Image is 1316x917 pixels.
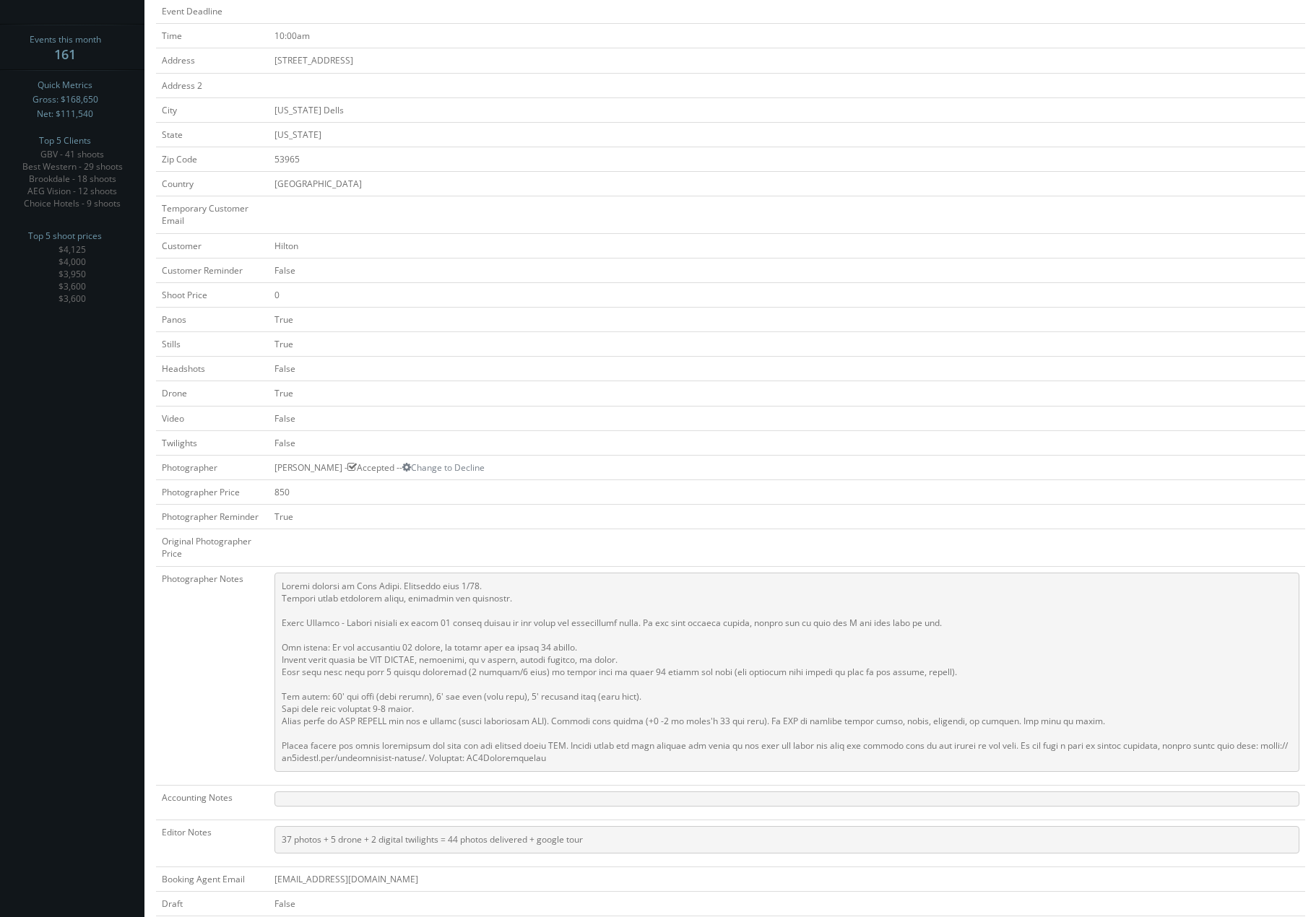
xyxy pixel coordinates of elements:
span: Net: $111,540 [37,107,93,121]
td: Video [156,406,269,430]
td: Customer [156,233,269,258]
td: True [269,381,1305,406]
td: 53965 [269,147,1305,171]
td: Zip Code [156,147,269,171]
td: 10:00am [269,24,1305,48]
td: False [269,357,1305,381]
td: [STREET_ADDRESS] [269,48,1305,73]
td: Shoot Price [156,282,269,307]
pre: 37 photos + 5 drone + 2 digital twilights = 44 photos delivered + google tour [274,826,1299,853]
td: Editor Notes [156,820,269,866]
td: Address 2 [156,73,269,97]
td: Booking Agent Email [156,866,269,891]
span: Quick Metrics [38,78,92,92]
td: Stills [156,332,269,357]
span: Events this month [30,32,101,47]
td: Drone [156,381,269,406]
td: Country [156,172,269,196]
td: State [156,122,269,147]
td: [GEOGRAPHIC_DATA] [269,172,1305,196]
td: [US_STATE] [269,122,1305,147]
strong: 161 [54,45,76,63]
td: Hilton [269,233,1305,258]
td: Time [156,24,269,48]
td: Customer Reminder [156,258,269,282]
td: Temporary Customer Email [156,196,269,233]
td: 0 [269,282,1305,307]
td: Twilights [156,430,269,455]
td: False [269,430,1305,455]
td: Panos [156,307,269,331]
td: Photographer Reminder [156,505,269,529]
td: City [156,97,269,122]
span: Top 5 shoot prices [28,229,102,243]
td: Accounting Notes [156,785,269,820]
pre: Loremi dolorsi am Cons Adipi. Elitseddo eius 1/78. Tempori utlab etdolorem aliqu, enimadmin ven q... [274,573,1299,772]
td: True [269,307,1305,331]
td: Photographer Notes [156,566,269,785]
td: True [269,505,1305,529]
td: [PERSON_NAME] - Accepted -- [269,455,1305,479]
span: Top 5 Clients [39,134,91,148]
td: Photographer Price [156,479,269,504]
td: [US_STATE] Dells [269,97,1305,122]
td: [EMAIL_ADDRESS][DOMAIN_NAME] [269,866,1305,891]
td: False [269,891,1305,916]
td: Address [156,48,269,73]
td: Draft [156,891,269,916]
td: False [269,406,1305,430]
td: Headshots [156,357,269,381]
td: False [269,258,1305,282]
td: 850 [269,479,1305,504]
td: True [269,332,1305,357]
a: Change to Decline [402,461,485,474]
td: Original Photographer Price [156,529,269,566]
td: Photographer [156,455,269,479]
span: Gross: $168,650 [33,92,98,107]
